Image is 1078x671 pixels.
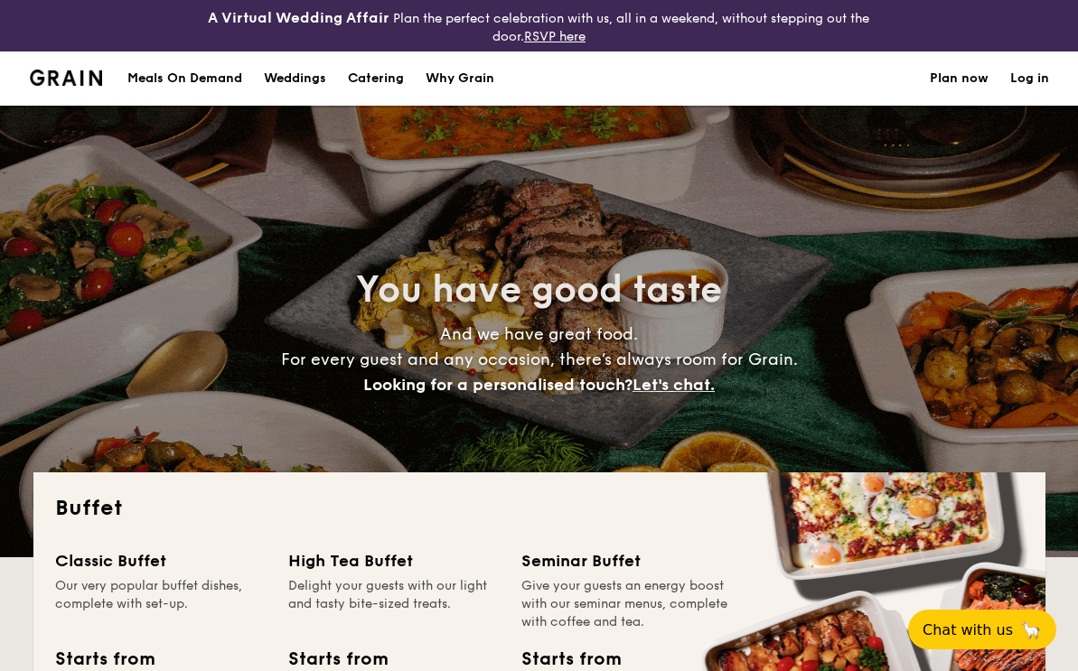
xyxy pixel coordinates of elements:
span: Let's chat. [633,375,715,395]
span: And we have great food. For every guest and any occasion, there’s always room for Grain. [281,324,798,395]
a: Logotype [30,70,103,86]
h1: Catering [348,51,404,106]
span: Looking for a personalised touch? [363,375,633,395]
div: Meals On Demand [127,51,242,106]
div: Seminar Buffet [521,548,733,573]
a: RSVP here [524,29,586,44]
a: Why Grain [415,51,505,106]
a: Weddings [253,51,337,106]
h2: Buffet [55,494,1024,523]
h4: A Virtual Wedding Affair [208,7,389,29]
a: Log in [1010,51,1049,106]
div: Plan the perfect celebration with us, all in a weekend, without stepping out the door. [180,7,898,44]
div: Our very popular buffet dishes, complete with set-up. [55,577,267,631]
div: High Tea Buffet [288,548,500,573]
span: 🦙 [1020,620,1042,640]
div: Why Grain [426,51,494,106]
img: Grain [30,70,103,86]
div: Delight your guests with our light and tasty bite-sized treats. [288,577,500,631]
span: You have good taste [356,268,722,312]
span: Chat with us [923,621,1013,638]
div: Classic Buffet [55,548,267,573]
a: Plan now [930,51,989,106]
a: Meals On Demand [117,51,253,106]
div: Weddings [264,51,326,106]
button: Chat with us🦙 [908,610,1056,649]
a: Catering [337,51,415,106]
div: Give your guests an energy boost with our seminar menus, complete with coffee and tea. [521,577,733,631]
